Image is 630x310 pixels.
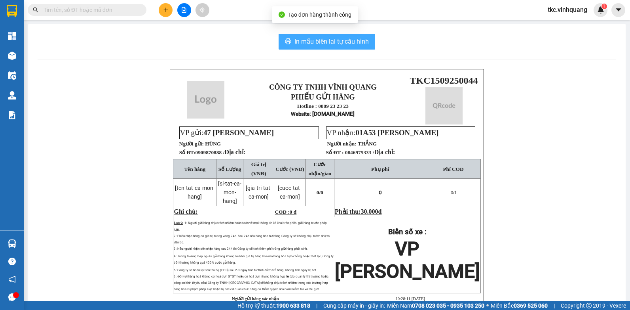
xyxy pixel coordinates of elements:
span: Cước nhận/giao [308,161,331,176]
span: 0 [451,189,454,195]
button: file-add [177,3,191,17]
img: warehouse-icon [8,239,16,248]
strong: Số ĐT : [326,149,344,155]
span: Địa chỉ: [224,149,245,155]
span: 10:28:11 [DATE] [396,297,425,301]
span: TKC1509250044 [410,75,478,86]
strong: Người gửi: [179,141,204,147]
strong: 1900 633 818 [276,302,310,309]
span: [cuoc-tat-ca-mon] [278,185,302,200]
sup: 1 [602,4,607,9]
span: message [8,293,16,301]
strong: PHIẾU GỬI HÀNG [291,93,355,101]
img: icon-new-feature [597,6,604,13]
strong: Người gửi hàng xác nhận [232,297,279,301]
button: caret-down [611,3,625,17]
button: plus [159,3,173,17]
strong: 0369 525 060 [514,302,548,309]
span: caret-down [615,6,622,13]
span: [gia-tri-tat-ca-mon] [246,185,272,200]
strong: CÔNG TY TNHH VĨNH QUANG [269,83,377,91]
strong: Người nhận: [327,141,357,147]
span: [sl-tat-ca-mon-hang] [218,180,241,204]
strong: 0708 023 035 - 0935 103 250 [412,302,484,309]
button: printerIn mẫu biên lai tự cấu hình [279,34,375,50]
strong: Số ĐT: [179,149,245,155]
span: 0 đ [290,209,296,215]
span: Phí COD [443,166,463,172]
span: Cước (VNĐ) [275,166,304,172]
button: aim [195,3,209,17]
span: Website [291,111,309,117]
span: Giá trị (VNĐ) [251,161,266,176]
span: 1 [603,4,605,9]
span: question-circle [8,258,16,265]
span: THẮNG [358,141,377,147]
span: Địa chỉ: [374,149,395,155]
span: 0 [379,189,382,195]
span: 0/ [317,189,323,195]
span: 0909870888 / [195,149,245,155]
span: đ [378,208,382,215]
img: warehouse-icon [8,71,16,80]
span: ⚪️ [486,304,489,307]
span: 30.000 [361,208,378,215]
span: plus [163,7,169,13]
span: Số Lượng [218,166,241,172]
span: In mẫu biên lai tự cấu hình [294,36,369,46]
span: aim [199,7,205,13]
span: VP nhận: [327,128,439,137]
span: [ten-tat-ca-mon-hang] [175,185,215,200]
span: VP [PERSON_NAME] [335,237,480,283]
strong: : [DOMAIN_NAME] [291,111,355,117]
img: warehouse-icon [8,91,16,100]
span: Lưu ý: [174,221,183,225]
span: | [554,301,555,310]
span: 01A53 [PERSON_NAME] [356,128,439,137]
span: check-circle [279,11,285,18]
img: logo [187,81,224,119]
span: COD : [275,209,296,215]
span: search [33,7,38,13]
span: 0 [321,189,323,195]
span: 4: Trong trường hợp người gửi hàng không kê khai giá trị hàng hóa mà hàng hóa bị hư hỏng hoặc thấ... [174,255,334,264]
span: Phụ phí [371,166,389,172]
span: file-add [181,7,187,13]
img: qr-code [425,87,463,124]
span: Tên hàng [184,166,205,172]
span: 3: Nếu người nhận đến nhận hàng sau 24h thì Công ty sẽ tính thêm phí trông giữ hàng phát sinh. [174,247,307,251]
img: solution-icon [8,111,16,119]
span: 0846975333 / [345,149,395,155]
img: logo-vxr [7,5,17,17]
span: Cung cấp máy in - giấy in: [323,301,385,310]
span: Phải thu: [335,208,381,215]
strong: Hotline : 0889 23 23 23 [297,103,349,109]
span: 47 [PERSON_NAME] [203,128,274,137]
span: Ghi chú: [174,208,197,215]
span: notification [8,276,16,283]
span: HÙNG [205,141,221,147]
span: 1: Người gửi hàng chịu trách nhiệm hoàn toàn về mọi thông tin kê khai trên phiếu gửi hàng trước p... [174,221,326,232]
span: đ [451,189,456,195]
span: VP gửi: [180,128,274,137]
strong: Biển số xe : [388,228,427,236]
input: Tìm tên, số ĐT hoặc mã đơn [44,6,137,14]
span: Miền Nam [387,301,484,310]
span: tkc.vinhquang [541,5,594,15]
img: warehouse-icon [8,52,16,60]
img: dashboard-icon [8,32,16,40]
span: copyright [586,303,592,308]
span: | [316,301,317,310]
span: 5: Công ty sẽ hoàn lại tiền thu hộ (COD) sau 2-3 ngày tính từ thời điểm trả hàng, không tính ngày... [174,268,328,291]
span: Tạo đơn hàng thành công [288,11,351,18]
span: Hỗ trợ kỹ thuật: [237,301,310,310]
span: 2: Phiếu nhận hàng có giá trị trong vòng 24h. Sau 24h nếu hàng hóa hư hỏng Công ty sẽ không chịu ... [174,234,330,244]
span: printer [285,38,291,46]
span: Miền Bắc [491,301,548,310]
